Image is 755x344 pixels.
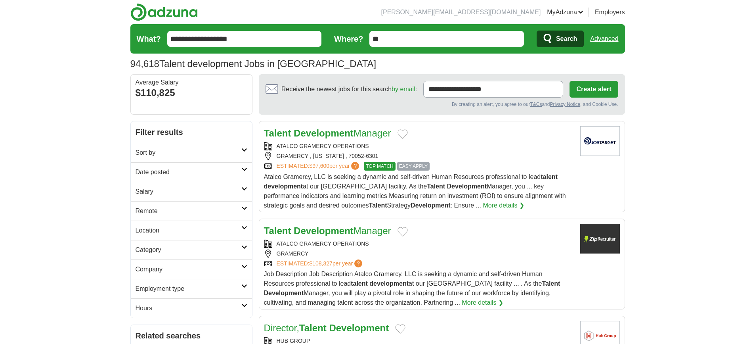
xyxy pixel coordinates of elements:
[264,290,304,296] strong: Development
[447,183,487,190] strong: Development
[136,284,241,294] h2: Employment type
[427,183,445,190] strong: Talent
[299,323,327,333] strong: Talent
[264,271,560,306] span: Job Description Job Description Atalco Gramercy, LLC is seeking a dynamic and self-driven Human R...
[136,167,241,177] h2: Date posted
[309,163,329,169] span: $97,600
[595,8,625,17] a: Employers
[131,143,252,162] a: Sort by
[537,31,584,47] button: Search
[131,298,252,318] a: Hours
[136,79,247,86] div: Average Salary
[351,162,359,170] span: ?
[131,182,252,201] a: Salary
[550,102,580,107] a: Privacy Notice
[136,226,241,235] h2: Location
[392,86,415,92] a: by email
[131,259,252,279] a: Company
[131,121,252,143] h2: Filter results
[395,324,405,334] button: Add to favorite jobs
[264,128,291,138] strong: Talent
[580,224,620,254] img: Company logo
[580,126,620,156] img: Company logo
[398,129,408,139] button: Add to favorite jobs
[277,162,361,171] a: ESTIMATED:$97,600per year?
[264,152,574,160] div: GRAMERCY , [US_STATE] , 70052-6301
[541,173,558,180] strong: talent
[136,206,241,216] h2: Remote
[309,260,332,267] span: $108,327
[136,304,241,313] h2: Hours
[131,201,252,221] a: Remote
[264,183,303,190] strong: development
[397,162,430,171] span: EASY APPLY
[264,128,391,138] a: Talent DevelopmentManager
[542,280,560,287] strong: Talent
[130,57,159,71] span: 94,618
[136,187,241,196] h2: Salary
[381,8,541,17] li: [PERSON_NAME][EMAIL_ADDRESS][DOMAIN_NAME]
[264,142,574,150] div: ATALCO GRAMERCY OPERATIONS
[130,3,198,21] img: Adzuna logo
[264,225,391,236] a: Talent DevelopmentManager
[281,85,417,94] span: Receive the newest jobs for this search :
[556,31,577,47] span: Search
[264,225,291,236] strong: Talent
[136,330,247,342] h2: Related searches
[264,323,389,333] a: Director,Talent Development
[483,201,524,210] a: More details ❯
[277,338,310,344] a: HUB GROUP
[131,279,252,298] a: Employment type
[131,240,252,259] a: Category
[264,240,574,248] div: ATALCO GRAMERCY OPERATIONS
[130,58,377,69] h1: Talent development Jobs in [GEOGRAPHIC_DATA]
[136,148,241,158] h2: Sort by
[462,298,503,307] a: More details ❯
[398,227,408,236] button: Add to favorite jobs
[351,280,368,287] strong: talent
[294,128,354,138] strong: Development
[411,202,450,209] strong: Development
[354,259,362,267] span: ?
[277,259,364,268] a: ESTIMATED:$108,327per year?
[590,31,618,47] a: Advanced
[334,33,363,45] label: Where?
[294,225,354,236] strong: Development
[329,323,389,333] strong: Development
[547,8,583,17] a: MyAdzuna
[264,250,574,258] div: GRAMERCY
[369,280,409,287] strong: development
[131,162,252,182] a: Date posted
[264,173,566,209] span: Atalco Gramercy, LLC is seeking a dynamic and self-driven Human Resources professional to lead at...
[136,245,241,255] h2: Category
[570,81,618,98] button: Create alert
[136,86,247,100] div: $110,825
[364,162,395,171] span: TOP MATCH
[530,102,542,107] a: T&Cs
[131,221,252,240] a: Location
[136,265,241,274] h2: Company
[266,101,618,108] div: By creating an alert, you agree to our and , and Cookie Use.
[369,202,387,209] strong: Talent
[137,33,161,45] label: What?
